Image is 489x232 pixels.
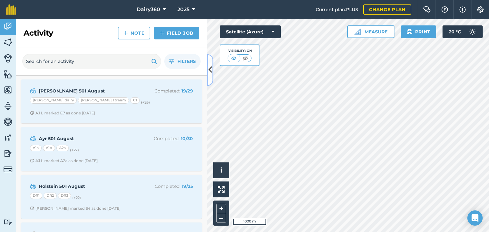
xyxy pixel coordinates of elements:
[423,6,431,13] img: Two speech bubbles overlapping with the left bubble in the forefront
[181,136,193,141] strong: 10 / 30
[30,206,121,211] div: [PERSON_NAME] marked S4 as done [DATE]
[216,204,226,213] button: +
[4,101,12,111] img: svg+xml;base64,PD94bWwgdmVyc2lvbj0iMS4wIiBlbmNvZGluZz0idXRmLTgiPz4KPCEtLSBHZW5lcmF0b3I6IEFkb2JlIE...
[164,54,201,69] button: Filters
[39,183,140,190] strong: Holstein 501 August
[213,162,229,178] button: i
[30,206,34,210] img: Clock with arrow pointing clockwise
[220,25,281,38] button: Satellite (Azure)
[4,165,12,174] img: svg+xml;base64,PD94bWwgdmVyc2lvbj0iMS4wIiBlbmNvZGluZz0idXRmLTgiPz4KPCEtLSBHZW5lcmF0b3I6IEFkb2JlIE...
[443,25,483,38] button: 20 °C
[216,213,226,222] button: –
[141,100,150,105] small: (+ 26 )
[154,27,199,39] a: Field Job
[118,27,150,39] a: Note
[44,193,57,199] div: DR2
[228,48,252,53] div: Visibility: On
[401,25,436,38] button: Print
[30,111,95,116] div: AJ L marked E7 as done [DATE]
[316,6,358,13] span: Current plan : PLUS
[354,29,361,35] img: Ruler icon
[124,29,128,37] img: svg+xml;base64,PHN2ZyB4bWxucz0iaHR0cDovL3d3dy53My5vcmcvMjAwMC9zdmciIHdpZHRoPSIxNCIgaGVpZ2h0PSIyNC...
[30,97,77,104] div: [PERSON_NAME] dairy
[467,210,483,226] div: Open Intercom Messenger
[466,25,479,38] img: svg+xml;base64,PD94bWwgdmVyc2lvbj0iMS4wIiBlbmNvZGluZz0idXRmLTgiPz4KPCEtLSBHZW5lcmF0b3I6IEFkb2JlIE...
[70,148,79,152] small: (+ 27 )
[4,133,12,142] img: svg+xml;base64,PD94bWwgdmVyc2lvbj0iMS4wIiBlbmNvZGluZz0idXRmLTgiPz4KPCEtLSBHZW5lcmF0b3I6IEFkb2JlIE...
[43,145,55,151] div: A1b
[459,6,466,13] img: svg+xml;base64,PHN2ZyB4bWxucz0iaHR0cDovL3d3dy53My5vcmcvMjAwMC9zdmciIHdpZHRoPSIxNyIgaGVpZ2h0PSIxNy...
[30,182,36,190] img: svg+xml;base64,PD94bWwgdmVyc2lvbj0iMS4wIiBlbmNvZGluZz0idXRmLTgiPz4KPCEtLSBHZW5lcmF0b3I6IEFkb2JlIE...
[441,6,449,13] img: A question mark icon
[137,6,160,13] span: Dairy360
[142,135,193,142] p: Completed :
[407,28,413,36] img: svg+xml;base64,PHN2ZyB4bWxucz0iaHR0cDovL3d3dy53My5vcmcvMjAwMC9zdmciIHdpZHRoPSIxOSIgaGVpZ2h0PSIyNC...
[56,145,69,151] div: A2a
[177,6,189,13] span: 2025
[477,6,484,13] img: A cog icon
[142,87,193,94] p: Completed :
[363,4,411,15] a: Change plan
[30,159,34,163] img: Clock with arrow pointing clockwise
[449,25,461,38] span: 20 ° C
[142,183,193,190] p: Completed :
[4,85,12,95] img: svg+xml;base64,PHN2ZyB4bWxucz0iaHR0cDovL3d3dy53My5vcmcvMjAwMC9zdmciIHdpZHRoPSI1NiIgaGVpZ2h0PSI2MC...
[58,193,71,199] div: DR3
[151,58,157,65] img: svg+xml;base64,PHN2ZyB4bWxucz0iaHR0cDovL3d3dy53My5vcmcvMjAwMC9zdmciIHdpZHRoPSIxOSIgaGVpZ2h0PSIyNC...
[30,111,34,115] img: Clock with arrow pointing clockwise
[182,183,193,189] strong: 19 / 25
[39,135,140,142] strong: Ayr 501 August
[347,25,394,38] button: Measure
[30,193,42,199] div: DR1
[181,88,193,94] strong: 19 / 29
[4,38,12,47] img: svg+xml;base64,PHN2ZyB4bWxucz0iaHR0cDovL3d3dy53My5vcmcvMjAwMC9zdmciIHdpZHRoPSI1NiIgaGVpZ2h0PSI2MC...
[78,97,129,104] div: [PERSON_NAME] stream
[4,69,12,79] img: svg+xml;base64,PHN2ZyB4bWxucz0iaHR0cDovL3d3dy53My5vcmcvMjAwMC9zdmciIHdpZHRoPSI1NiIgaGVpZ2h0PSI2MC...
[4,219,12,225] img: svg+xml;base64,PD94bWwgdmVyc2lvbj0iMS4wIiBlbmNvZGluZz0idXRmLTgiPz4KPCEtLSBHZW5lcmF0b3I6IEFkb2JlIE...
[30,145,42,151] div: A1a
[25,131,198,167] a: Ayr 501 AugustCompleted: 10/30A1aA1bA2a(+27)Clock with arrow pointing clockwiseAJ L marked A2a as...
[241,55,249,61] img: svg+xml;base64,PHN2ZyB4bWxucz0iaHR0cDovL3d3dy53My5vcmcvMjAwMC9zdmciIHdpZHRoPSI1MCIgaGVpZ2h0PSI0MC...
[130,97,140,104] div: C1
[4,54,12,63] img: svg+xml;base64,PD94bWwgdmVyc2lvbj0iMS4wIiBlbmNvZGluZz0idXRmLTgiPz4KPCEtLSBHZW5lcmF0b3I6IEFkb2JlIE...
[230,55,238,61] img: svg+xml;base64,PHN2ZyB4bWxucz0iaHR0cDovL3d3dy53My5vcmcvMjAwMC9zdmciIHdpZHRoPSI1MCIgaGVpZ2h0PSI0MC...
[30,87,36,95] img: svg+xml;base64,PD94bWwgdmVyc2lvbj0iMS4wIiBlbmNvZGluZz0idXRmLTgiPz4KPCEtLSBHZW5lcmF0b3I6IEFkb2JlIE...
[22,54,161,69] input: Search for an activity
[160,29,164,37] img: svg+xml;base64,PHN2ZyB4bWxucz0iaHR0cDovL3d3dy53My5vcmcvMjAwMC9zdmciIHdpZHRoPSIxNCIgaGVpZ2h0PSIyNC...
[25,83,198,119] a: [PERSON_NAME] 501 AugustCompleted: 19/29[PERSON_NAME] dairy[PERSON_NAME] streamC1(+26)Clock with ...
[30,158,98,163] div: AJ L marked A2a as done [DATE]
[6,4,16,15] img: fieldmargin Logo
[220,166,222,174] span: i
[218,186,225,193] img: Four arrows, one pointing top left, one top right, one bottom right and the last bottom left
[24,28,53,38] h2: Activity
[177,58,196,65] span: Filters
[4,149,12,158] img: svg+xml;base64,PD94bWwgdmVyc2lvbj0iMS4wIiBlbmNvZGluZz0idXRmLTgiPz4KPCEtLSBHZW5lcmF0b3I6IEFkb2JlIE...
[72,195,81,200] small: (+ 22 )
[25,179,198,215] a: Holstein 501 AugustCompleted: 19/25DR1DR2DR3(+22)Clock with arrow pointing clockwise[PERSON_NAME]...
[39,87,140,94] strong: [PERSON_NAME] 501 August
[4,117,12,126] img: svg+xml;base64,PD94bWwgdmVyc2lvbj0iMS4wIiBlbmNvZGluZz0idXRmLTgiPz4KPCEtLSBHZW5lcmF0b3I6IEFkb2JlIE...
[30,135,36,142] img: svg+xml;base64,PD94bWwgdmVyc2lvbj0iMS4wIiBlbmNvZGluZz0idXRmLTgiPz4KPCEtLSBHZW5lcmF0b3I6IEFkb2JlIE...
[4,22,12,31] img: svg+xml;base64,PD94bWwgdmVyc2lvbj0iMS4wIiBlbmNvZGluZz0idXRmLTgiPz4KPCEtLSBHZW5lcmF0b3I6IEFkb2JlIE...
